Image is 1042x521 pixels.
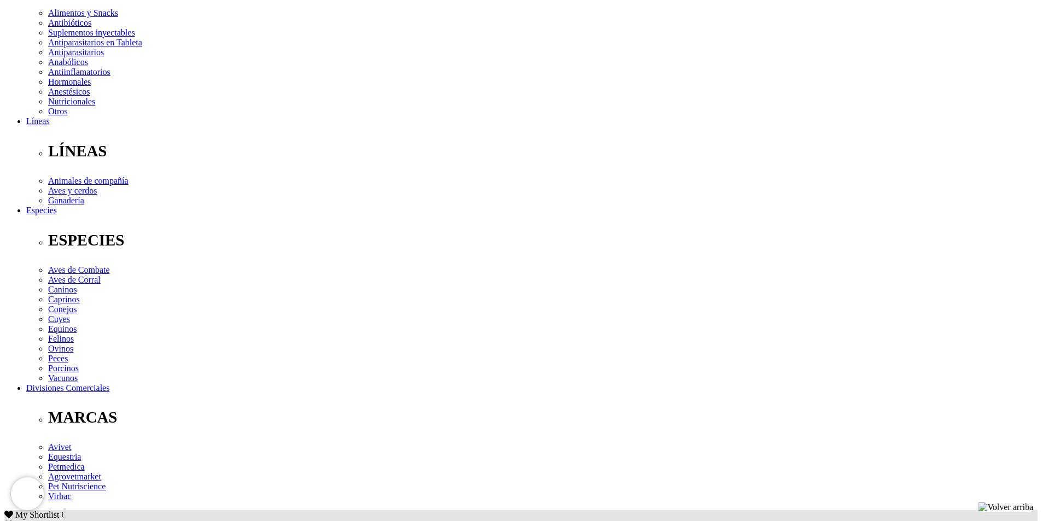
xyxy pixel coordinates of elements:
[48,196,84,205] a: Ganadería
[48,186,97,195] a: Aves y cerdos
[15,510,59,519] span: My Shortlist
[26,116,50,126] a: Líneas
[48,364,79,373] a: Porcinos
[48,408,1038,426] p: MARCAS
[48,67,110,77] a: Antiinflamatorios
[48,354,68,363] a: Peces
[48,285,77,294] a: Caninos
[26,383,109,393] a: Divisiones Comerciales
[48,305,77,314] a: Conejos
[48,38,142,47] a: Antiparasitarios en Tableta
[48,275,101,284] a: Aves de Corral
[48,472,101,481] a: Agrovetmarket
[48,176,129,185] a: Animales de compañía
[48,8,118,17] a: Alimentos y Snacks
[48,482,106,491] a: Pet Nutriscience
[48,48,104,57] a: Antiparasitarios
[979,502,1033,512] img: Volver arriba
[48,334,74,343] a: Felinos
[48,314,70,324] a: Cuyes
[26,206,57,215] a: Especies
[48,491,72,501] a: Virbac
[11,477,44,510] iframe: Brevo live chat
[48,344,73,353] a: Ovinos
[48,57,88,67] a: Anabólicos
[48,295,80,304] a: Caprinos
[48,18,91,27] a: Antibióticos
[48,373,78,383] a: Vacunos
[48,452,81,461] a: Equestria
[48,442,71,452] a: Avivet
[48,462,85,471] a: Petmedica
[48,107,68,116] a: Otros
[48,97,95,106] a: Nutricionales
[61,510,66,519] span: 0
[48,265,110,274] a: Aves de Combate
[48,324,77,333] a: Equinos
[48,77,91,86] a: Hormonales
[48,87,90,96] a: Anestésicos
[48,231,1038,249] p: ESPECIES
[48,28,135,37] a: Suplementos inyectables
[48,142,1038,160] p: LÍNEAS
